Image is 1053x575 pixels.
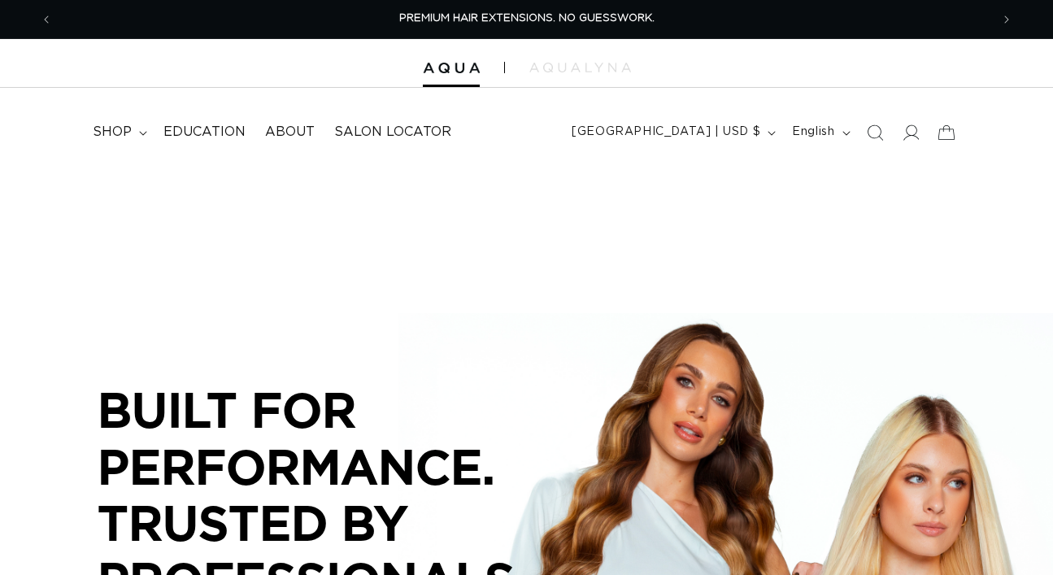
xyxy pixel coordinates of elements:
a: Education [154,114,255,150]
img: Aqua Hair Extensions [423,63,480,74]
span: About [265,124,315,141]
button: Previous announcement [28,4,64,35]
button: Next announcement [989,4,1025,35]
summary: Search [857,115,893,150]
button: English [782,117,856,148]
span: Salon Locator [334,124,451,141]
span: shop [93,124,132,141]
summary: shop [83,114,154,150]
span: Education [163,124,246,141]
span: English [792,124,834,141]
span: PREMIUM HAIR EXTENSIONS. NO GUESSWORK. [399,13,655,24]
a: About [255,114,324,150]
img: aqualyna.com [529,63,631,72]
a: Salon Locator [324,114,461,150]
span: [GEOGRAPHIC_DATA] | USD $ [572,124,760,141]
button: [GEOGRAPHIC_DATA] | USD $ [562,117,782,148]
